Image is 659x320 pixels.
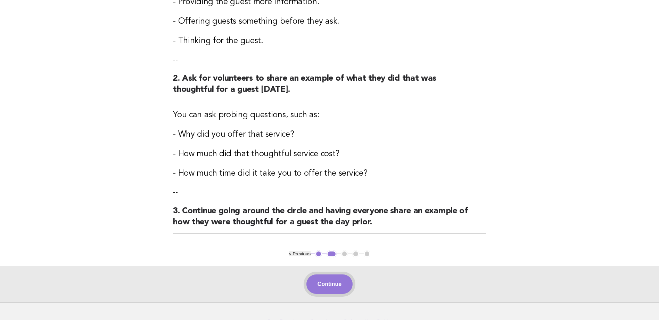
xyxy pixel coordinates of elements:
button: 1 [315,250,322,257]
h3: - How much time did it take you to offer the service? [173,168,486,179]
h3: - How much did that thoughtful service cost? [173,149,486,160]
h2: 2. Ask for volunteers to share an example of what they did that was thoughtful for a guest [DATE]. [173,73,486,101]
p: -- [173,55,486,65]
button: < Previous [289,251,311,256]
button: 2 [327,250,337,257]
p: -- [173,187,486,197]
h3: - Thinking for the guest. [173,35,486,47]
h3: You can ask probing questions, such as: [173,110,486,121]
h3: - Offering guests something before they ask. [173,16,486,27]
h2: 3. Continue going around the circle and having everyone share an example of how they were thought... [173,206,486,234]
button: Continue [306,274,353,294]
h3: - Why did you offer that service? [173,129,486,140]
